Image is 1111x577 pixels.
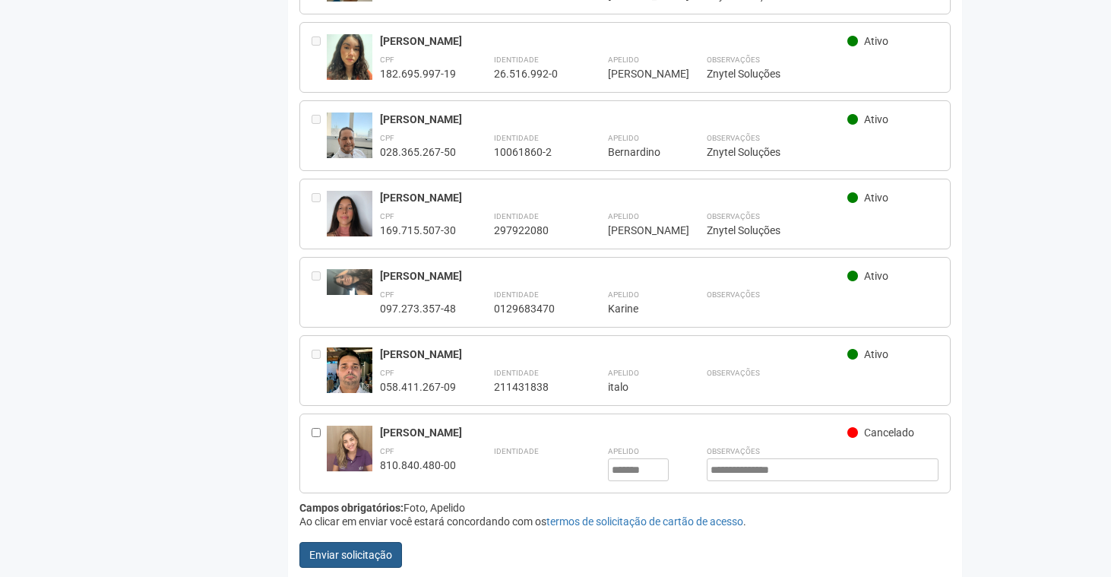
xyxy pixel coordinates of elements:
div: [PERSON_NAME] [380,113,847,126]
strong: Campos obrigatórios: [299,502,404,514]
div: Entre em contato com a Aministração para solicitar o cancelamento ou 2a via [312,347,327,394]
strong: Observações [707,447,760,455]
div: 26.516.992-0 [494,67,570,81]
strong: CPF [380,55,394,64]
div: 10061860-2 [494,145,570,159]
div: [PERSON_NAME] [380,34,847,48]
strong: CPF [380,290,394,299]
strong: Observações [707,369,760,377]
div: [PERSON_NAME] [608,224,669,237]
div: 182.695.997-19 [380,67,456,81]
div: Karine [608,302,669,315]
strong: CPF [380,134,394,142]
div: 0129683470 [494,302,570,315]
div: [PERSON_NAME] [608,67,669,81]
strong: Identidade [494,369,539,377]
img: user.jpg [327,347,372,415]
div: 028.365.267-50 [380,145,456,159]
div: 211431838 [494,380,570,394]
span: Ativo [864,270,888,282]
strong: Identidade [494,212,539,220]
img: user.jpg [327,269,372,295]
strong: CPF [380,369,394,377]
div: 810.840.480-00 [380,458,456,472]
div: 297922080 [494,224,570,237]
div: Znytel Soluções [707,67,938,81]
span: Ativo [864,348,888,360]
img: user.jpg [327,113,372,173]
div: Ao clicar em enviar você estará concordando com os . [299,515,951,528]
strong: Apelido [608,447,639,455]
div: italo [608,380,669,394]
img: user.jpg [327,34,372,95]
div: 058.411.267-09 [380,380,456,394]
div: Entre em contato com a Aministração para solicitar o cancelamento ou 2a via [312,34,327,81]
strong: Apelido [608,134,639,142]
img: user.jpg [327,426,372,487]
div: [PERSON_NAME] [380,426,847,439]
strong: Apelido [608,290,639,299]
div: Foto, Apelido [299,501,951,515]
strong: Observações [707,134,760,142]
span: Ativo [864,192,888,204]
button: Enviar solicitação [299,542,402,568]
div: 097.273.357-48 [380,302,456,315]
strong: Identidade [494,290,539,299]
strong: CPF [380,212,394,220]
strong: Observações [707,212,760,220]
span: Cancelado [864,426,914,439]
strong: Observações [707,290,760,299]
div: Znytel Soluções [707,224,938,237]
strong: Apelido [608,212,639,220]
div: [PERSON_NAME] [380,347,847,361]
div: [PERSON_NAME] [380,191,847,204]
div: 169.715.507-30 [380,224,456,237]
strong: Identidade [494,447,539,455]
div: Entre em contato com a Aministração para solicitar o cancelamento ou 2a via [312,269,327,315]
strong: Identidade [494,55,539,64]
div: Entre em contato com a Aministração para solicitar o cancelamento ou 2a via [312,113,327,159]
div: Znytel Soluções [707,145,938,159]
strong: Identidade [494,134,539,142]
div: Bernardino [608,145,669,159]
div: [PERSON_NAME] [380,269,847,283]
strong: Apelido [608,369,639,377]
div: Entre em contato com a Aministração para solicitar o cancelamento ou 2a via [312,191,327,237]
strong: Apelido [608,55,639,64]
a: termos de solicitação de cartão de acesso [546,515,743,528]
strong: CPF [380,447,394,455]
span: Ativo [864,35,888,47]
strong: Observações [707,55,760,64]
img: user.jpg [327,191,372,255]
span: Ativo [864,113,888,125]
